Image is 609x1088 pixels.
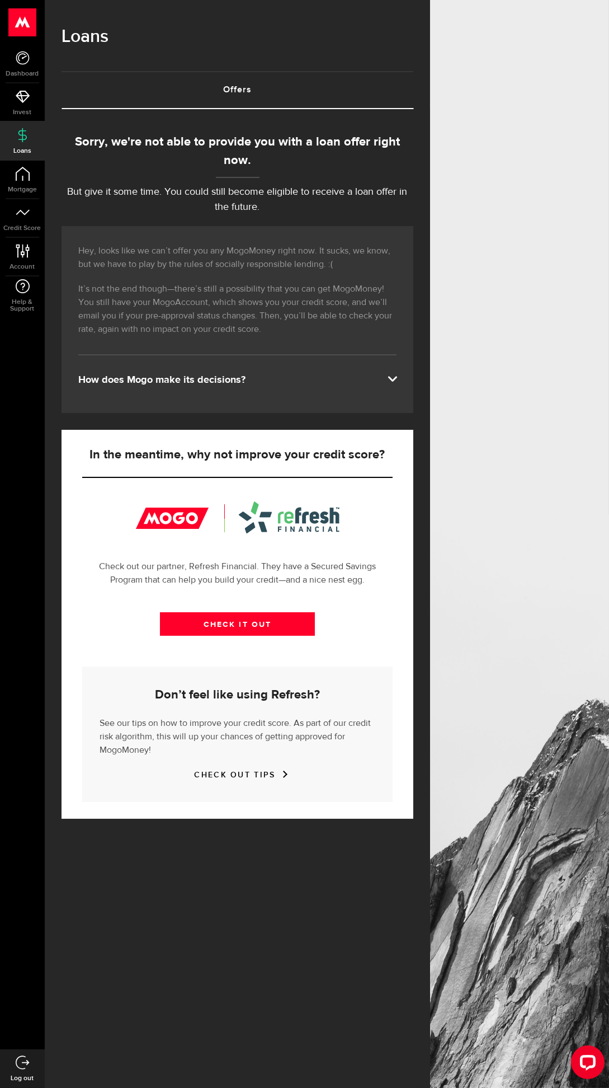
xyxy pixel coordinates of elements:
[82,448,393,462] h5: In the meantime, why not improve your credit score?
[62,22,413,51] h1: Loans
[562,1041,609,1088] iframe: LiveChat chat widget
[82,560,393,587] p: Check out our partner, Refresh Financial. They have a Secured Savings Program that can help you b...
[62,72,413,108] a: Offers
[194,770,280,780] a: CHECK OUT TIPS
[78,283,396,336] p: It’s not the end though—there’s still a possibility that you can get MogoMoney! You still have yo...
[62,71,413,109] ul: Tabs Navigation
[100,688,375,702] h5: Don’t feel like using Refresh?
[100,714,375,757] p: See our tips on how to improve your credit score. As part of our credit risk algorithm, this will...
[62,133,413,170] div: Sorry, we're not able to provide you with a loan offer right now.
[78,245,396,271] p: Hey, looks like we can’t offer you any MogoMoney right now. It sucks, we know, but we have to pla...
[62,185,413,215] p: But give it some time. You could still become eligible to receive a loan offer in the future.
[160,612,315,636] a: CHECK IT OUT
[78,373,396,387] div: How does Mogo make its decisions?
